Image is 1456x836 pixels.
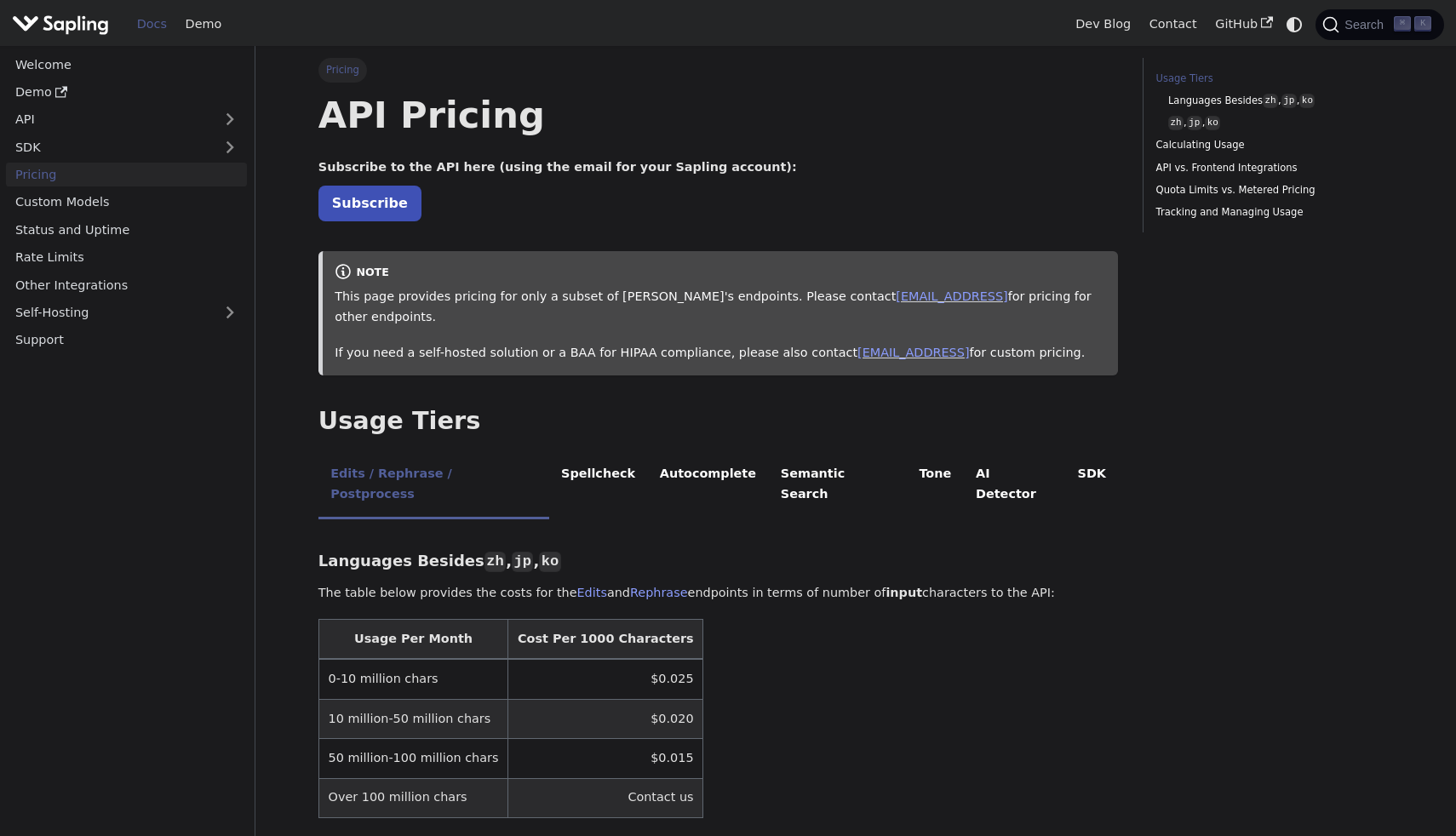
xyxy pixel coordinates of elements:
li: Semantic Search [768,452,907,519]
kbd: ⌘ [1394,16,1411,31]
a: Sapling.ai [12,12,115,37]
td: $0.020 [508,699,703,738]
a: API [6,107,213,132]
li: Spellcheck [549,452,648,519]
a: Edits [577,586,607,599]
nav: Breadcrumbs [318,58,1119,82]
li: SDK [1065,452,1118,519]
a: Custom Models [6,190,247,215]
a: Demo [176,11,231,37]
td: Contact us [508,778,703,817]
a: Rate Limits [6,245,247,270]
td: 50 million-100 million chars [318,739,507,778]
h3: Languages Besides , , [318,552,1119,571]
a: Calculating Usage [1156,137,1387,153]
a: Usage Tiers [1156,71,1387,87]
span: Search [1339,18,1394,31]
div: note [335,263,1106,283]
li: Autocomplete [647,452,768,519]
td: 10 million-50 million chars [318,699,507,738]
a: Self-Hosting [6,301,247,325]
a: zh,jp,ko [1168,115,1381,131]
li: Edits / Rephrase / Postprocess [318,452,549,519]
h2: Usage Tiers [318,406,1119,437]
p: The table below provides the costs for the and endpoints in terms of number of characters to the ... [318,583,1119,604]
a: Status and Uptime [6,217,247,242]
img: Sapling.ai [12,12,109,37]
code: zh [1263,94,1278,108]
li: Tone [907,452,964,519]
td: $0.025 [508,659,703,699]
th: Cost Per 1000 Characters [508,620,703,660]
code: ko [1205,116,1220,130]
button: Search (Command+K) [1316,9,1443,40]
kbd: K [1414,16,1431,31]
span: Pricing [318,58,367,82]
a: Pricing [6,163,247,187]
a: Rephrase [630,586,688,599]
a: [EMAIL_ADDRESS] [896,289,1007,303]
strong: Subscribe to the API here (using the email for your Sapling account): [318,160,797,174]
code: jp [1281,94,1297,108]
button: Switch between dark and light mode (currently system mode) [1282,12,1307,37]
code: zh [1168,116,1184,130]
button: Expand sidebar category 'API' [213,107,247,132]
a: [EMAIL_ADDRESS] [857,346,969,359]
a: Quota Limits vs. Metered Pricing [1156,182,1387,198]
code: ko [539,552,560,572]
a: Subscribe [318,186,421,220]
code: ko [1299,94,1315,108]
a: Docs [128,11,176,37]
code: jp [512,552,533,572]
button: Expand sidebar category 'SDK' [213,135,247,159]
a: Other Integrations [6,272,247,297]
a: GitHub [1206,11,1281,37]
td: $0.015 [508,739,703,778]
h1: API Pricing [318,92,1119,138]
a: Dev Blog [1066,11,1139,37]
td: 0-10 million chars [318,659,507,699]
a: API vs. Frontend Integrations [1156,160,1387,176]
strong: input [886,586,922,599]
p: If you need a self-hosted solution or a BAA for HIPAA compliance, please also contact for custom ... [335,343,1106,364]
td: Over 100 million chars [318,778,507,817]
a: Welcome [6,52,247,77]
code: zh [484,552,506,572]
a: SDK [6,135,213,159]
a: Languages Besideszh,jp,ko [1168,93,1381,109]
a: Demo [6,80,247,105]
code: jp [1187,116,1202,130]
li: AI Detector [964,452,1066,519]
th: Usage Per Month [318,620,507,660]
a: Contact [1140,11,1207,37]
a: Support [6,328,247,352]
p: This page provides pricing for only a subset of [PERSON_NAME]'s endpoints. Please contact for pri... [335,287,1106,328]
a: Tracking and Managing Usage [1156,204,1387,220]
